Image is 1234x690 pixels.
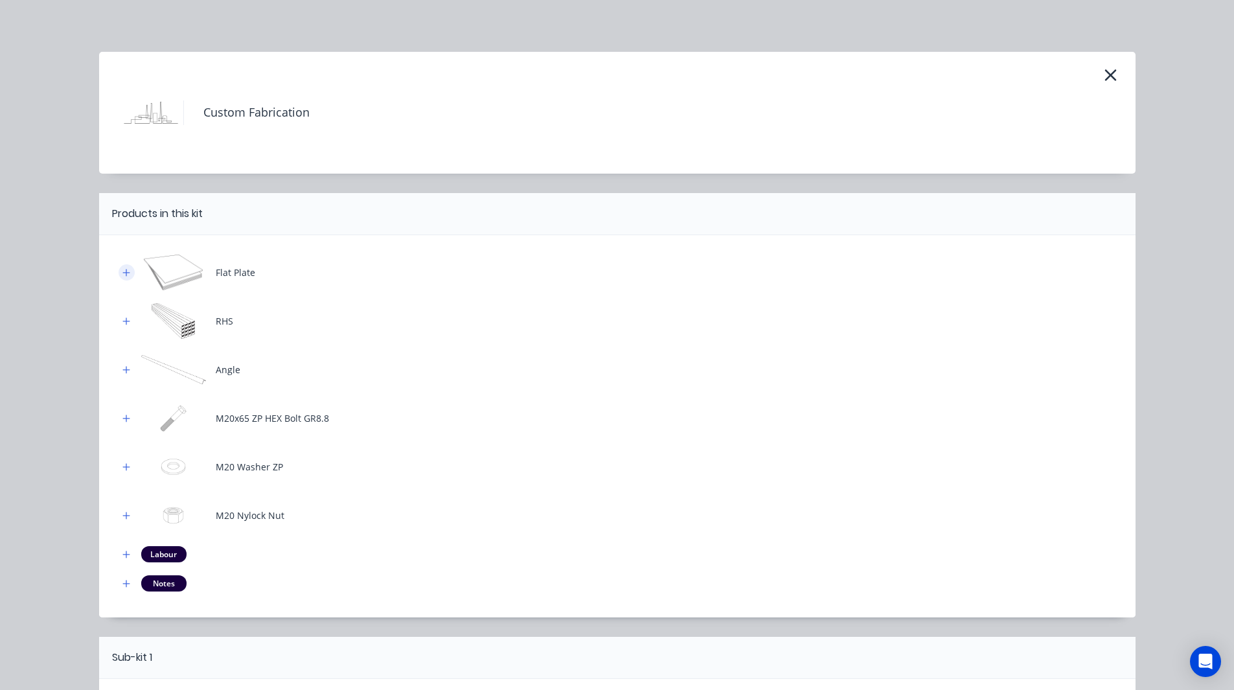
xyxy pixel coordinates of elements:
div: M20 Washer ZP [216,460,283,474]
div: Labour [141,546,187,562]
img: M20x65 ZP HEX Bolt GR8.8 [141,400,206,436]
img: RHS [141,303,206,339]
img: M20 Nylock Nut [141,498,206,533]
div: Products in this kit [112,206,203,222]
div: Open Intercom Messenger [1190,646,1221,677]
div: Flat Plate [216,266,255,279]
img: M20 Washer ZP [141,449,206,485]
div: M20 Nylock Nut [216,509,284,522]
div: Sub-kit 1 [112,650,152,665]
div: M20x65 ZP HEX Bolt GR8.8 [216,411,329,425]
img: Angle [141,352,206,387]
div: RHS [216,314,233,328]
div: Notes [141,575,187,591]
div: Angle [216,363,240,376]
img: Flat Plate [141,255,206,290]
h4: Custom Fabrication [183,100,310,125]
